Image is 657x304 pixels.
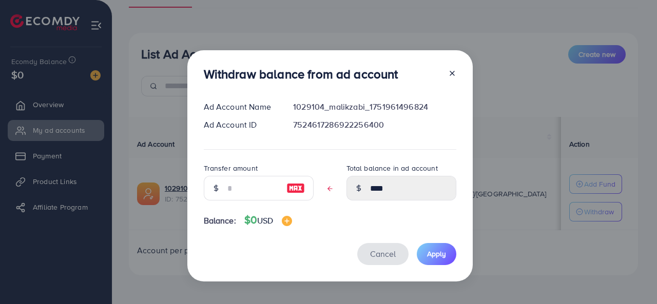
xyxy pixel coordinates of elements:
label: Total balance in ad account [346,163,438,173]
span: Apply [427,249,446,259]
button: Apply [417,243,456,265]
h3: Withdraw balance from ad account [204,67,398,82]
div: 7524617286922256400 [285,119,464,131]
label: Transfer amount [204,163,258,173]
div: 1029104_malikzabi_1751961496824 [285,101,464,113]
iframe: Chat [613,258,649,296]
div: Ad Account ID [196,119,285,131]
button: Cancel [357,243,409,265]
span: Balance: [204,215,236,227]
div: Ad Account Name [196,101,285,113]
h4: $0 [244,214,292,227]
img: image [282,216,292,226]
span: Cancel [370,248,396,259]
img: image [286,182,305,194]
span: USD [257,215,273,226]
